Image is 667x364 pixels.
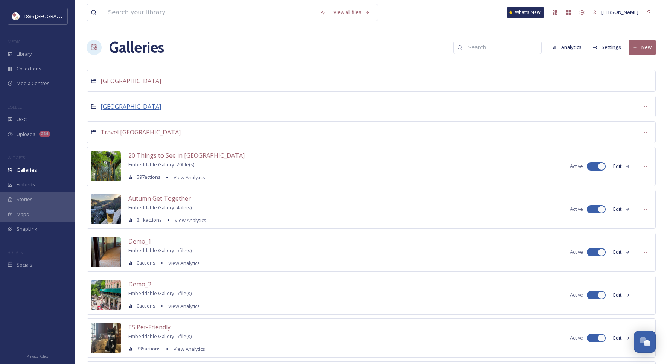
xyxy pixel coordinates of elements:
img: f44d006b-882d-4099-b1ef-962be133f095.jpg [91,194,121,224]
button: Edit [609,202,634,216]
span: UGC [17,116,27,123]
span: Embeddable Gallery - 5 file(s) [128,290,192,297]
span: Active [570,206,583,213]
a: Settings [589,40,629,55]
a: View Analytics [164,302,200,311]
span: 20 Things to See in [GEOGRAPHIC_DATA] [128,151,245,160]
span: Autumn Get Together [128,194,191,203]
span: Embeddable Gallery - 5 file(s) [128,333,192,340]
a: [PERSON_NAME] [589,5,642,20]
span: MEDIA [8,39,21,44]
span: Active [570,163,583,170]
span: 2.1k actions [137,216,162,224]
button: Open Chat [634,331,656,353]
a: View Analytics [170,173,205,182]
span: Active [570,334,583,341]
span: SnapLink [17,225,37,233]
span: [GEOGRAPHIC_DATA] [101,77,161,85]
span: Embeds [17,181,35,188]
span: COLLECT [8,104,24,110]
a: View Analytics [171,216,206,225]
a: Privacy Policy [27,351,49,360]
span: Maps [17,211,29,218]
img: 31c492b4-ea68-4318-a931-ac16c2bb4c14.jpg [91,280,121,310]
span: Active [570,248,583,256]
span: 597 actions [137,174,161,181]
span: Travel [GEOGRAPHIC_DATA] [101,128,181,136]
span: 0 actions [137,302,155,309]
span: [GEOGRAPHIC_DATA] [101,102,161,111]
span: 0 actions [137,259,155,267]
img: logos.png [12,12,20,20]
span: Collections [17,65,41,72]
input: Search [464,40,538,55]
span: Active [570,291,583,299]
span: View Analytics [168,260,200,267]
span: Demo_2 [128,280,151,288]
span: Demo_1 [128,237,151,245]
span: View Analytics [174,346,205,352]
span: WIDGETS [8,155,25,160]
span: SOCIALS [8,250,23,255]
span: ES Pet-Friendly [128,323,171,331]
a: What's New [507,7,544,18]
img: d62d8b6a-692b-4965-a6e1-25b4f4a3a983.jpg [91,237,121,267]
img: 78e44997-0e03-4140-ba2d-f40e4ccc56ee.jpg [91,151,121,181]
input: Search your library [104,4,316,21]
span: 1886 [GEOGRAPHIC_DATA] [23,12,83,20]
a: View Analytics [164,259,200,268]
span: View Analytics [168,303,200,309]
button: Edit [609,330,634,345]
button: Settings [589,40,625,55]
span: Media Centres [17,80,50,87]
span: Uploads [17,131,35,138]
span: Embeddable Gallery - 5 file(s) [128,247,192,254]
span: Galleries [17,166,37,174]
button: Edit [609,288,634,302]
a: Galleries [109,36,164,59]
button: New [629,40,656,55]
span: 335 actions [137,345,161,352]
span: [PERSON_NAME] [601,9,638,15]
div: 214 [39,131,50,137]
a: View all files [330,5,374,20]
span: Socials [17,261,32,268]
button: Edit [609,159,634,174]
span: Library [17,50,32,58]
span: View Analytics [174,174,205,181]
span: Embeddable Gallery - 4 file(s) [128,204,192,211]
a: View Analytics [170,344,205,353]
span: Stories [17,196,33,203]
a: Analytics [549,40,589,55]
img: 3919fff3-6dee-4ae1-a739-adcada1385de.jpg [91,323,121,353]
button: Analytics [549,40,586,55]
span: Embeddable Gallery - 20 file(s) [128,161,194,168]
span: View Analytics [175,217,206,224]
span: Privacy Policy [27,354,49,359]
button: Edit [609,245,634,259]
